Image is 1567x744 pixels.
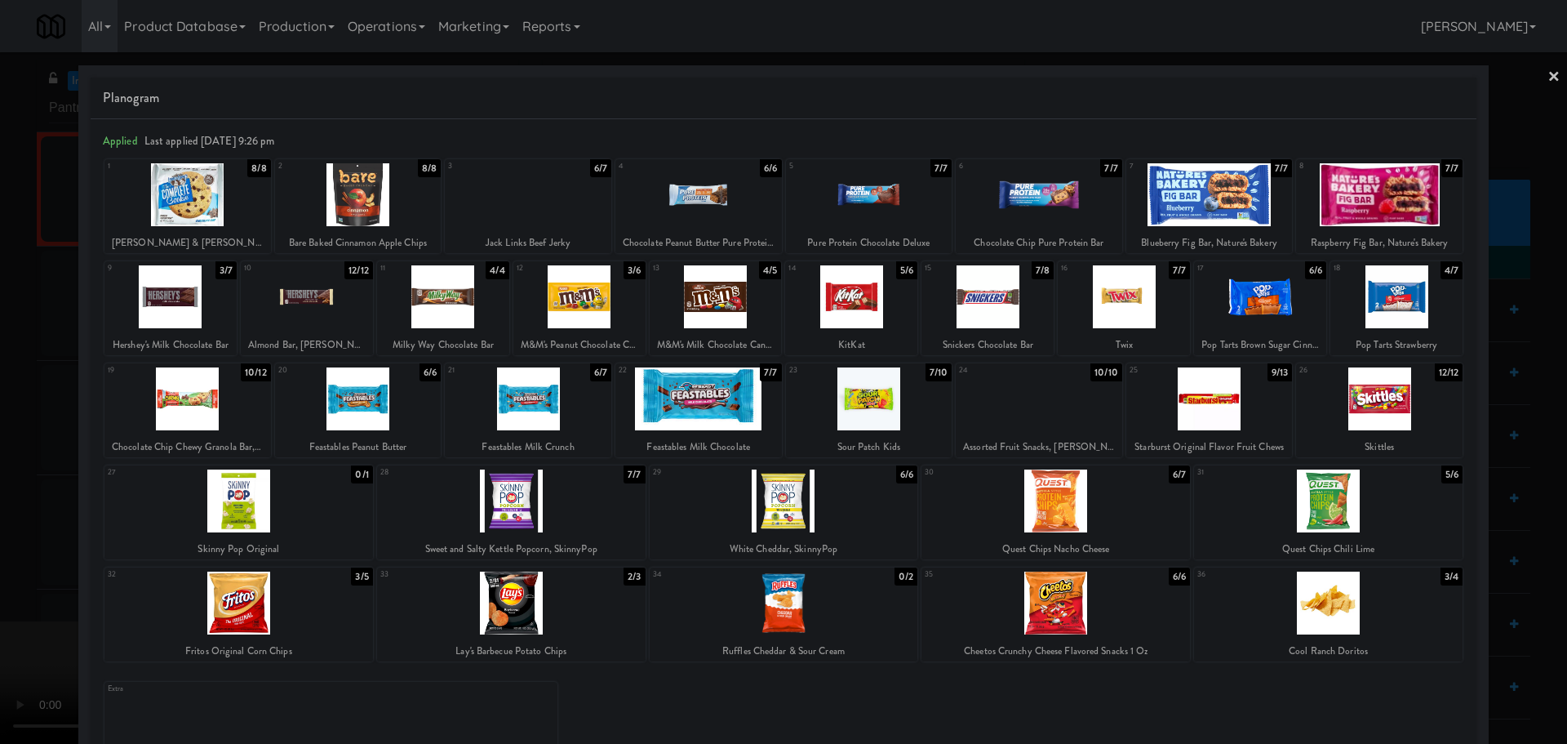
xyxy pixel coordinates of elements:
[108,568,238,581] div: 32
[650,335,782,355] div: M&M's Milk Chocolate Candy
[652,539,916,559] div: White Cheddar, SkinnyPop
[1441,159,1463,177] div: 7/7
[785,261,917,355] div: 145/6KitKat
[896,466,917,483] div: 6/6
[615,233,782,253] div: Chocolate Peanut Butter Pure Protein Bar
[104,466,373,559] div: 270/1Skinny Pop Original
[1129,437,1290,457] div: Starburst Original Flavor Fruit Chews
[619,159,699,173] div: 4
[247,159,270,177] div: 8/8
[275,437,442,457] div: Feastables Peanut Butter
[418,159,441,177] div: 8/8
[760,159,781,177] div: 6/6
[275,233,442,253] div: Bare Baked Cinnamon Apple Chips
[1090,363,1122,381] div: 10/10
[956,437,1122,457] div: Assorted Fruit Snacks, [PERSON_NAME]
[377,568,646,662] div: 332/3Lay's Barbecue Potato Chips
[275,159,442,253] div: 28/8Bare Baked Cinnamon Apple Chips
[921,335,1054,355] div: Snickers Chocolate Bar
[380,539,643,559] div: Sweet and Salty Kettle Popcorn, SkinnyPop
[1333,335,1460,355] div: Pop Tarts Strawberry
[956,159,1122,253] div: 67/7Chocolate Chip Pure Protein Bar
[896,261,917,279] div: 5/6
[107,233,269,253] div: [PERSON_NAME] & [PERSON_NAME]'s The Complete Cookie Chocolate Chip
[513,335,646,355] div: M&M's Peanut Chocolate Candy
[921,466,1190,559] div: 306/7Quest Chips Nacho Cheese
[1130,159,1210,173] div: 7
[215,261,237,279] div: 3/7
[1271,159,1292,177] div: 7/7
[653,568,783,581] div: 34
[448,363,528,377] div: 21
[788,335,915,355] div: KitKat
[1126,437,1293,457] div: Starburst Original Flavor Fruit Chews
[380,466,511,479] div: 28
[1296,233,1463,253] div: Raspberry Fig Bar, Nature's Bakery
[788,437,950,457] div: Sour Patch Kids
[615,159,782,253] div: 46/6Chocolate Peanut Butter Pure Protein Bar
[104,437,271,457] div: Chocolate Chip Chewy Granola Bar, Quaker
[1267,363,1292,381] div: 9/13
[652,335,779,355] div: M&M's Milk Chocolate Candy
[445,233,611,253] div: Jack Links Beef Jerky
[925,466,1055,479] div: 30
[1058,335,1190,355] div: Twix
[959,159,1039,173] div: 6
[103,133,138,149] span: Applied
[1197,466,1328,479] div: 31
[1435,363,1463,381] div: 12/12
[615,437,782,457] div: Feastables Milk Chocolate
[380,335,507,355] div: Milky Way Chocolate Bar
[1197,261,1260,275] div: 17
[956,233,1122,253] div: Chocolate Chip Pure Protein Bar
[241,363,271,381] div: 10/12
[37,12,65,41] img: Micromart
[1296,363,1463,457] div: 2612/12Skittles
[956,363,1122,457] div: 2410/10Assorted Fruit Snacks, [PERSON_NAME]
[924,641,1187,662] div: Cheetos Crunchy Cheese Flavored Snacks 1 Oz
[921,568,1190,662] div: 356/6Cheetos Crunchy Cheese Flavored Snacks 1 Oz
[650,641,918,662] div: Ruffles Cheddar & Sour Cream
[108,466,238,479] div: 27
[104,233,271,253] div: [PERSON_NAME] & [PERSON_NAME]'s The Complete Cookie Chocolate Chip
[103,86,1464,110] span: Planogram
[1298,233,1460,253] div: Raspberry Fig Bar, Nature's Bakery
[1126,159,1293,253] div: 77/7Blueberry Fig Bar, Nature's Bakery
[1196,641,1460,662] div: Cool Ranch Doritos
[447,437,609,457] div: Feastables Milk Crunch
[789,159,869,173] div: 5
[958,233,1120,253] div: Chocolate Chip Pure Protein Bar
[925,261,988,275] div: 15
[786,159,952,253] div: 57/7Pure Protein Chocolate Deluxe
[344,261,373,279] div: 12/12
[1194,539,1463,559] div: Quest Chips Chili Lime
[624,568,645,586] div: 2/3
[1440,568,1463,586] div: 3/4
[448,159,528,173] div: 3
[419,363,441,381] div: 6/6
[377,261,509,355] div: 114/4Milky Way Chocolate Bar
[278,159,358,173] div: 2
[516,335,643,355] div: M&M's Peanut Chocolate Candy
[278,363,358,377] div: 20
[590,363,611,381] div: 6/7
[788,261,851,275] div: 14
[377,641,646,662] div: Lay's Barbecue Potato Chips
[894,568,917,586] div: 0/2
[1547,52,1560,103] a: ×
[1194,335,1326,355] div: Pop Tarts Brown Sugar Cinnamon
[1130,363,1210,377] div: 25
[921,261,1054,355] div: 157/8Snickers Chocolate Bar
[1196,335,1324,355] div: Pop Tarts Brown Sugar Cinnamon
[104,159,271,253] div: 18/8[PERSON_NAME] & [PERSON_NAME]'s The Complete Cookie Chocolate Chip
[653,466,783,479] div: 29
[618,437,779,457] div: Feastables Milk Chocolate
[1169,261,1190,279] div: 7/7
[244,261,307,275] div: 10
[959,363,1039,377] div: 24
[788,233,950,253] div: Pure Protein Chocolate Deluxe
[104,568,373,662] div: 323/5Fritos Original Corn Chips
[786,437,952,457] div: Sour Patch Kids
[590,159,611,177] div: 6/7
[650,466,918,559] div: 296/6White Cheddar, SkinnyPop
